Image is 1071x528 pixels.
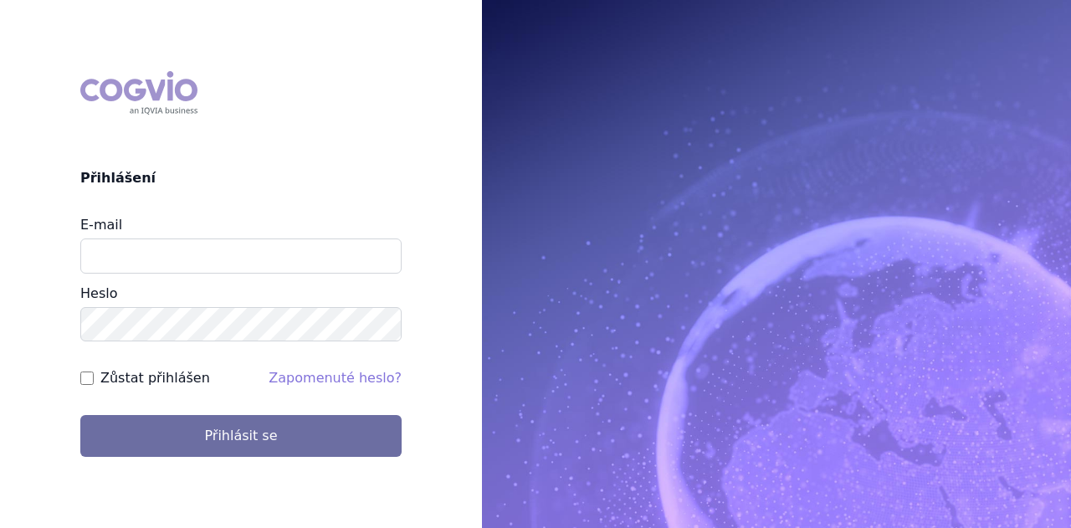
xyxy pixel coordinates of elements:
a: Zapomenuté heslo? [269,370,402,386]
label: E-mail [80,217,122,233]
button: Přihlásit se [80,415,402,457]
h2: Přihlášení [80,168,402,188]
label: Zůstat přihlášen [100,368,210,388]
div: COGVIO [80,71,197,115]
label: Heslo [80,285,117,301]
